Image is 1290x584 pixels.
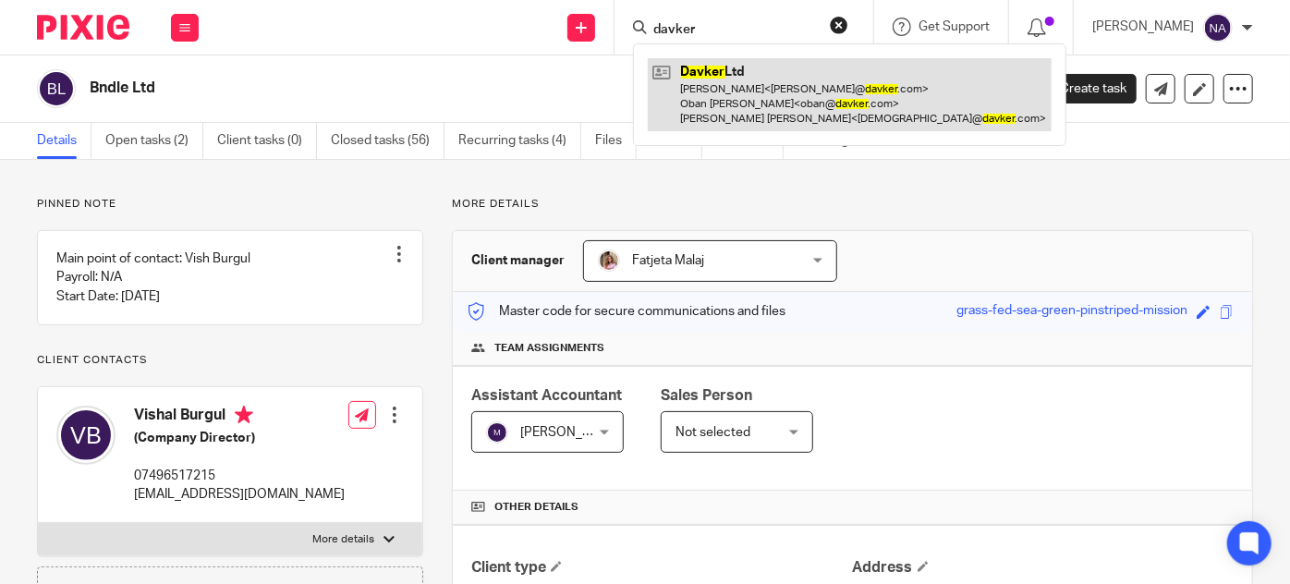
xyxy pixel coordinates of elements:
h4: Vishal Burgul [134,406,345,429]
img: svg%3E [1203,13,1233,43]
img: svg%3E [37,69,76,108]
a: Client tasks (0) [217,123,317,159]
a: Details [37,123,91,159]
span: Get Support [919,20,990,33]
h4: Client type [471,558,852,578]
h4: Address [853,558,1234,578]
p: [EMAIL_ADDRESS][DOMAIN_NAME] [134,485,345,504]
h2: Bndle Ltd [90,79,820,98]
p: More details [312,532,374,547]
p: Master code for secure communications and files [467,302,785,321]
a: Closed tasks (56) [331,123,444,159]
h3: Client manager [471,251,565,270]
p: Client contacts [37,353,423,368]
img: svg%3E [486,421,508,444]
h5: (Company Director) [134,429,345,447]
div: grass-fed-sea-green-pinstriped-mission [956,301,1187,322]
p: Pinned note [37,197,423,212]
p: [PERSON_NAME] [1092,18,1194,36]
span: [PERSON_NAME] [520,426,622,439]
i: Primary [235,406,253,424]
a: Recurring tasks (4) [458,123,581,159]
span: Sales Person [661,388,752,403]
span: Other details [494,500,578,515]
span: Not selected [675,426,750,439]
button: Clear [830,16,848,34]
img: MicrosoftTeams-image%20(5).png [598,249,620,272]
span: Assistant Accountant [471,388,622,403]
a: Files [595,123,637,159]
p: 07496517215 [134,467,345,485]
span: Fatjeta Malaj [632,254,704,267]
img: svg%3E [56,406,116,465]
span: Team assignments [494,341,604,356]
a: Open tasks (2) [105,123,203,159]
p: More details [452,197,1253,212]
a: Create task [1029,74,1137,103]
img: Pixie [37,15,129,40]
input: Search [651,22,818,39]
